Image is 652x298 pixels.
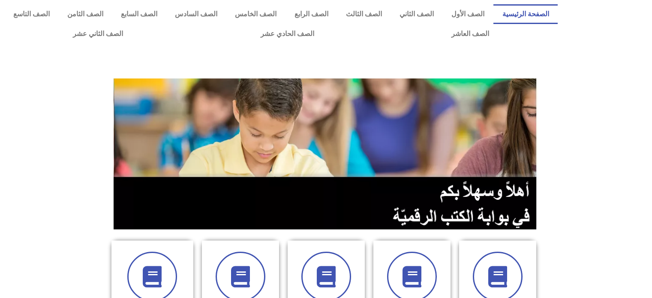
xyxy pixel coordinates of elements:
a: الصف الرابع [285,4,337,24]
a: الصف الحادي عشر [192,24,382,44]
a: الصف السابع [112,4,166,24]
a: الصف الثامن [58,4,112,24]
a: الصف العاشر [383,24,558,44]
a: الصف التاسع [4,4,58,24]
a: الصف السادس [166,4,226,24]
a: الصف الثاني عشر [4,24,192,44]
a: الصف الثاني [391,4,442,24]
a: الصف الثالث [337,4,391,24]
a: الصف الأول [443,4,493,24]
a: الصف الخامس [226,4,285,24]
a: الصفحة الرئيسية [493,4,558,24]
